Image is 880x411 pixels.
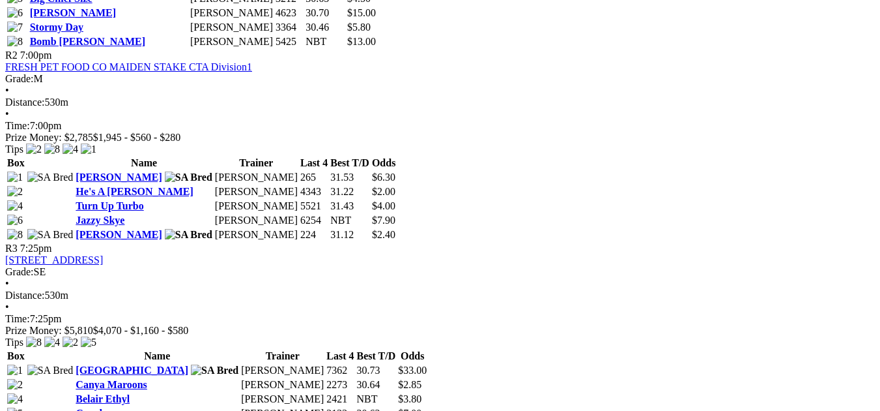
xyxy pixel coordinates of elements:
[300,200,328,213] td: 5521
[240,350,324,363] th: Trainer
[76,186,193,197] a: He's A [PERSON_NAME]
[398,379,421,390] span: $2.85
[7,365,23,376] img: 1
[214,228,298,241] td: [PERSON_NAME]
[5,120,30,131] span: Time:
[76,229,162,240] a: [PERSON_NAME]
[372,172,395,183] span: $6.30
[191,365,238,376] img: SA Bred
[5,266,875,278] div: SE
[7,186,23,198] img: 2
[398,365,427,376] span: $33.00
[330,157,370,170] th: Best T/D
[5,266,34,277] span: Grade:
[190,35,274,48] td: [PERSON_NAME]
[305,7,345,20] td: 30.70
[326,378,354,391] td: 2273
[7,215,23,226] img: 6
[330,214,370,227] td: NBT
[347,36,376,47] span: $13.00
[5,108,9,119] span: •
[5,313,875,325] div: 7:25pm
[30,7,116,18] a: [PERSON_NAME]
[26,337,42,348] img: 8
[76,379,147,390] a: Canya Maroons
[190,7,274,20] td: [PERSON_NAME]
[26,144,42,155] img: 2
[44,144,60,155] img: 8
[7,22,23,33] img: 7
[371,157,396,170] th: Odds
[326,350,354,363] th: Last 4
[5,313,30,324] span: Time:
[5,325,875,337] div: Prize Money: $5,810
[305,21,345,34] td: 30.46
[5,61,252,72] a: FRESH PET FOOD CO MAIDEN STAKE CTA Division1
[5,301,9,312] span: •
[300,214,328,227] td: 6254
[326,364,354,377] td: 7362
[5,50,18,61] span: R2
[5,97,875,108] div: 530m
[214,171,298,184] td: [PERSON_NAME]
[7,350,25,361] span: Box
[165,172,212,183] img: SA Bred
[81,144,96,155] img: 1
[305,35,345,48] td: NBT
[30,36,145,47] a: Bomb [PERSON_NAME]
[214,157,298,170] th: Trainer
[372,215,395,226] span: $7.90
[7,36,23,48] img: 8
[44,337,60,348] img: 4
[190,21,274,34] td: [PERSON_NAME]
[300,171,328,184] td: 265
[5,144,23,155] span: Tips
[81,337,96,348] img: 5
[300,185,328,198] td: 4343
[27,172,74,183] img: SA Bred
[7,229,23,241] img: 8
[330,171,370,184] td: 31.53
[76,200,143,211] a: Turn Up Turbo
[7,200,23,212] img: 4
[300,157,328,170] th: Last 4
[7,393,23,405] img: 4
[7,157,25,168] span: Box
[63,337,78,348] img: 2
[165,229,212,241] img: SA Bred
[93,132,181,143] span: $1,945 - $560 - $280
[326,393,354,406] td: 2421
[76,365,188,376] a: [GEOGRAPHIC_DATA]
[240,364,324,377] td: [PERSON_NAME]
[240,393,324,406] td: [PERSON_NAME]
[330,185,370,198] td: 31.22
[347,22,371,33] span: $5.80
[20,50,52,61] span: 7:00pm
[5,254,103,266] a: [STREET_ADDRESS]
[76,393,130,404] a: Belair Ethyl
[397,350,427,363] th: Odds
[5,337,23,348] span: Tips
[275,35,304,48] td: 5425
[76,172,162,183] a: [PERSON_NAME]
[7,7,23,19] img: 6
[5,243,18,254] span: R3
[7,172,23,183] img: 1
[7,379,23,391] img: 2
[93,325,189,336] span: $4,070 - $1,160 - $580
[27,365,74,376] img: SA Bred
[75,350,239,363] th: Name
[75,157,213,170] th: Name
[5,132,875,144] div: Prize Money: $2,785
[214,200,298,213] td: [PERSON_NAME]
[76,215,124,226] a: Jazzy Skye
[5,97,44,108] span: Distance:
[5,120,875,132] div: 7:00pm
[372,229,395,240] span: $2.40
[372,186,395,197] span: $2.00
[356,364,397,377] td: 30.73
[330,228,370,241] td: 31.12
[300,228,328,241] td: 224
[5,73,875,85] div: M
[5,73,34,84] span: Grade:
